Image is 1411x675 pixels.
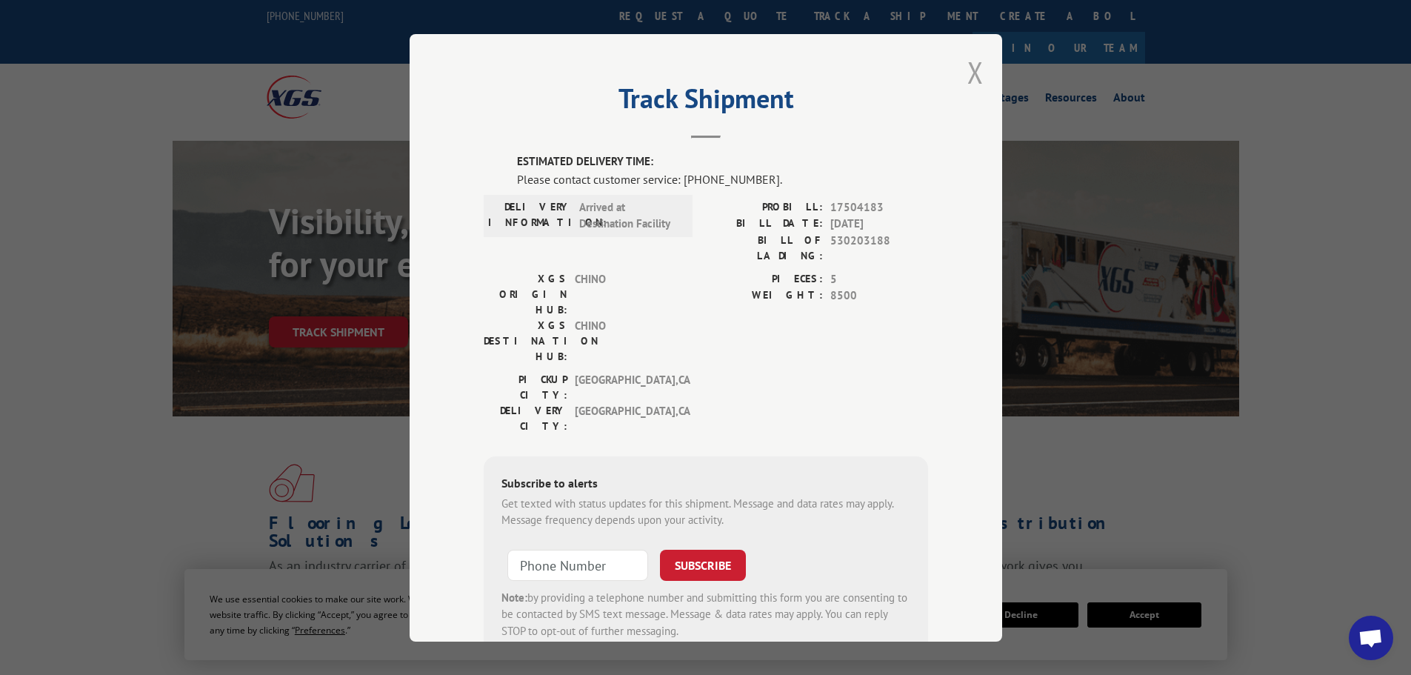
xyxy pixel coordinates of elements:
[830,270,928,287] span: 5
[967,53,984,92] button: Close modal
[575,402,675,433] span: [GEOGRAPHIC_DATA] , CA
[830,232,928,263] span: 530203188
[484,371,567,402] label: PICKUP CITY:
[575,317,675,364] span: CHINO
[484,317,567,364] label: XGS DESTINATION HUB:
[706,199,823,216] label: PROBILL:
[830,199,928,216] span: 17504183
[706,216,823,233] label: BILL DATE:
[830,216,928,233] span: [DATE]
[484,88,928,116] h2: Track Shipment
[706,287,823,305] label: WEIGHT:
[517,153,928,170] label: ESTIMATED DELIVERY TIME:
[501,473,910,495] div: Subscribe to alerts
[501,590,527,604] strong: Note:
[579,199,679,232] span: Arrived at Destination Facility
[488,199,572,232] label: DELIVERY INFORMATION:
[575,270,675,317] span: CHINO
[507,549,648,580] input: Phone Number
[484,402,567,433] label: DELIVERY CITY:
[517,170,928,187] div: Please contact customer service: [PHONE_NUMBER].
[706,232,823,263] label: BILL OF LADING:
[1349,616,1393,660] div: Open chat
[660,549,746,580] button: SUBSCRIBE
[501,589,910,639] div: by providing a telephone number and submitting this form you are consenting to be contacted by SM...
[575,371,675,402] span: [GEOGRAPHIC_DATA] , CA
[830,287,928,305] span: 8500
[484,270,567,317] label: XGS ORIGIN HUB:
[706,270,823,287] label: PIECES:
[501,495,910,528] div: Get texted with status updates for this shipment. Message and data rates may apply. Message frequ...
